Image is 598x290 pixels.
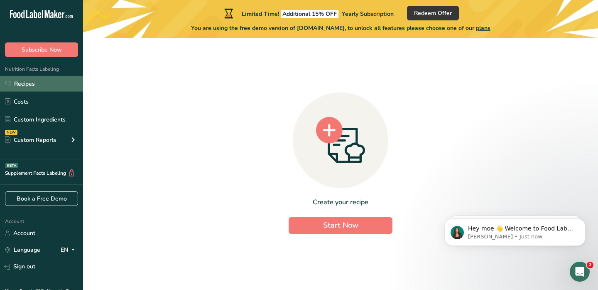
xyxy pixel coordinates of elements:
[476,24,490,32] span: plans
[432,201,598,259] iframe: Intercom notifications message
[5,243,40,257] a: Language
[223,8,394,18] div: Limited Time!
[5,136,56,144] div: Custom Reports
[289,217,392,234] button: Start Now
[407,6,459,20] button: Redeem Offer
[5,163,18,168] div: BETA
[323,220,358,230] span: Start Now
[191,24,490,32] span: You are using the free demo version of [DOMAIN_NAME], to unlock all features please choose one of...
[587,262,593,268] span: 2
[342,10,394,18] span: Yearly Subscription
[570,262,590,282] iframe: Intercom live chat
[281,10,338,18] span: Additional 15% OFF
[5,191,78,206] a: Book a Free Demo
[5,42,78,57] button: Subscribe Now
[61,245,78,255] div: EN
[414,9,452,17] span: Redeem Offer
[22,45,62,54] span: Subscribe Now
[289,197,392,207] div: Create your recipe
[5,130,17,135] div: NEW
